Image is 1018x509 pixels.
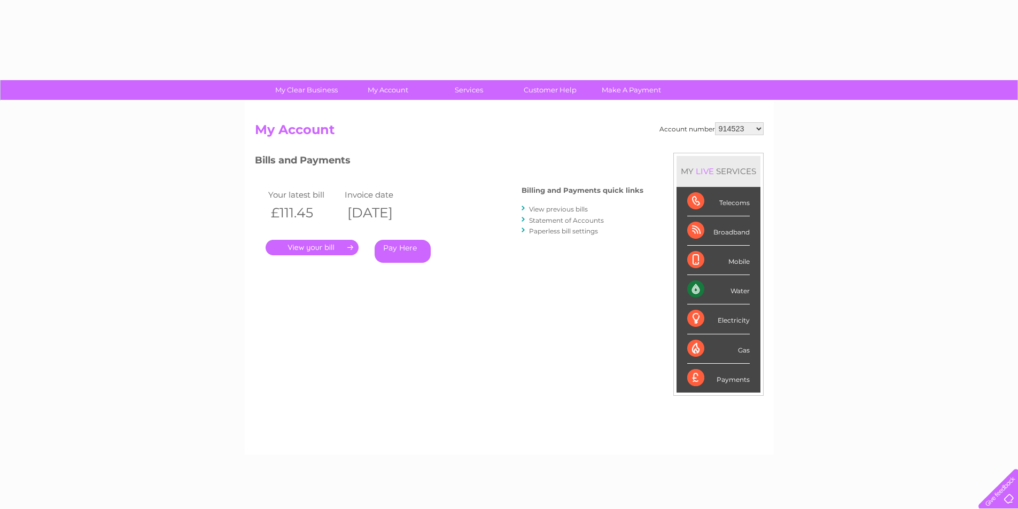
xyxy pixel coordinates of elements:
[344,80,432,100] a: My Account
[522,186,643,194] h4: Billing and Payments quick links
[687,187,750,216] div: Telecoms
[342,187,419,202] td: Invoice date
[687,216,750,246] div: Broadband
[506,80,594,100] a: Customer Help
[529,205,588,213] a: View previous bills
[687,275,750,304] div: Water
[342,202,419,224] th: [DATE]
[266,240,359,255] a: .
[255,122,764,143] h2: My Account
[375,240,431,263] a: Pay Here
[687,334,750,364] div: Gas
[677,156,760,186] div: MY SERVICES
[587,80,675,100] a: Make A Payment
[694,166,716,176] div: LIVE
[266,202,343,224] th: £111.45
[529,227,598,235] a: Paperless bill settings
[262,80,351,100] a: My Clear Business
[687,364,750,393] div: Payments
[255,153,643,171] h3: Bills and Payments
[529,216,604,224] a: Statement of Accounts
[425,80,513,100] a: Services
[687,246,750,275] div: Mobile
[687,304,750,334] div: Electricity
[659,122,764,135] div: Account number
[266,187,343,202] td: Your latest bill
